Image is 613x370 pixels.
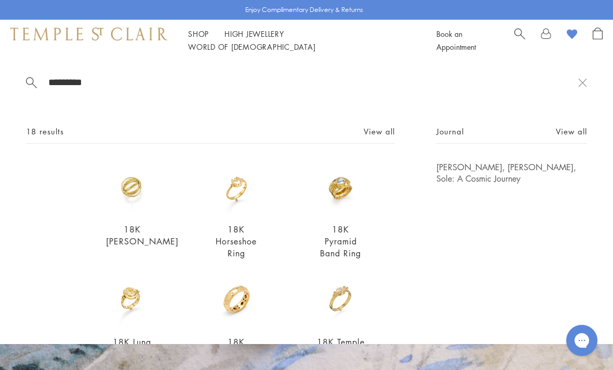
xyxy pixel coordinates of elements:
[106,224,179,247] a: 18K [PERSON_NAME]
[210,161,263,214] img: 18K Horseshoe Ring
[314,274,367,326] img: R11805-CL.10
[106,161,158,214] img: 18K Astrid Ring
[188,28,413,53] nav: Main navigation
[188,42,315,52] a: World of [DEMOGRAPHIC_DATA]World of [DEMOGRAPHIC_DATA]
[245,5,363,15] p: Enjoy Complimentary Delivery & Returns
[593,28,603,53] a: Open Shopping Bag
[556,126,587,137] a: View all
[106,274,158,326] img: 18K Luna Ring
[314,161,367,214] img: 18K Pyramid Band Ring
[320,224,361,259] a: 18K Pyramid Band Ring
[514,28,525,53] a: Search
[436,29,476,52] a: Book an Appointment
[567,28,577,43] a: View Wishlist
[216,224,257,259] a: 18K Horseshoe Ring
[210,274,263,326] img: 18K Diamond Cosmos Band
[561,321,603,360] iframe: Gorgias live chat messenger
[436,125,464,138] span: Journal
[188,29,209,39] a: ShopShop
[224,29,284,39] a: High JewelleryHigh Jewellery
[10,28,167,40] img: Temple St. Clair
[436,161,587,184] a: [PERSON_NAME], [PERSON_NAME], Sole: A Cosmic Journey
[26,125,64,138] span: 18 results
[113,336,151,360] a: 18K Luna Ring
[364,126,395,137] a: View all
